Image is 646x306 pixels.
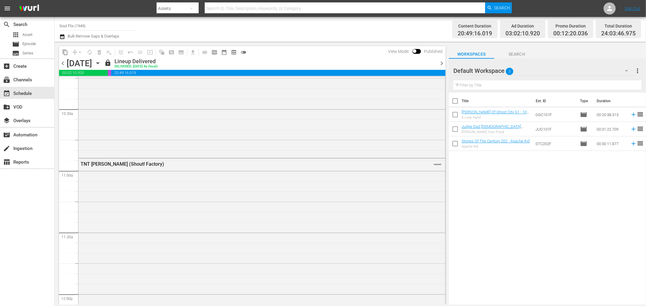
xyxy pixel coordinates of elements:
span: Bulk Remove Gaps & Overlaps [67,34,119,38]
span: 20:49:16.019 [111,70,446,76]
span: lock [104,59,111,67]
span: Remove Gaps & Overlaps [70,47,85,57]
span: Copy Lineup [60,47,70,57]
td: JUD101F [533,122,578,136]
span: VARIANT [434,161,442,165]
span: Revert to Primary Episode [126,47,135,57]
span: Create Series Block [176,47,186,57]
img: ans4CAIJ8jUAAAAAAAAAAAAAAAAAAAAAAAAgQb4GAAAAAAAAAAAAAAAAAAAAAAAAJMjXAAAAAAAAAAAAAAAAAAAAAAAAgAT5G... [15,2,44,16]
th: Duration [593,93,630,109]
div: Lineup Delivered [114,58,158,65]
td: 00:31:22.709 [595,122,628,136]
span: reorder [637,140,644,147]
span: Day Calendar View [198,46,210,58]
span: Update Metadata from Key Asset [145,47,155,57]
span: Episode [580,111,588,118]
td: 00:30:11.877 [595,136,628,151]
svg: Add to Schedule [630,111,637,118]
span: 03:02:10.920 [59,70,108,76]
span: Toggle to switch from Published to Draft view. [412,49,417,53]
span: Search [494,2,510,13]
a: [PERSON_NAME] Of Ghost City S1 - 101 A Lone Hand [462,110,529,119]
span: Search [494,50,540,58]
span: Month Calendar View [219,47,229,57]
div: A Lone Hand [462,116,531,119]
span: Reports [3,158,10,166]
div: DELIVERED: [DATE] 4a (local) [114,65,158,69]
span: 00:12:20.036 [108,70,111,76]
span: 03:02:10.920 [505,30,540,37]
td: 00:20:38.313 [595,107,628,122]
span: Published [421,49,446,54]
span: date_range_outlined [221,49,227,55]
span: VOD [3,103,10,111]
span: 00:12:20.036 [553,30,588,37]
span: Asset [12,31,19,38]
span: toggle_off [240,49,247,55]
td: GGC101F [533,107,578,122]
span: 24:03:46.975 [601,30,636,37]
td: STC202F [533,136,578,151]
span: Search [3,21,10,28]
span: Episode [580,140,588,147]
span: 3 [506,65,513,78]
span: chevron_left [59,60,67,67]
span: Asset [22,32,32,38]
div: [PERSON_NAME] Your Frock [462,130,531,134]
th: Ext. ID [532,93,577,109]
span: Week Calendar View [210,47,219,57]
span: Download as CSV [186,46,198,58]
div: Apache Kid [462,145,530,148]
div: [DATE] [67,58,92,68]
span: Loop Content [85,47,94,57]
span: Create [3,63,10,70]
span: Episode [580,125,588,133]
span: Series [12,50,19,57]
span: reorder [637,111,644,118]
span: Customize Events [114,46,126,58]
div: Total Duration [601,22,636,30]
span: Channels [3,76,10,83]
span: Fill episodes with ad slates [135,47,145,57]
a: Sign Out [624,6,640,11]
span: reorder [637,125,644,132]
span: Clear Lineup [104,47,114,57]
div: Content Duration [458,22,492,30]
span: content_copy [62,49,68,55]
span: chevron_right [438,60,446,67]
svg: Add to Schedule [630,126,637,132]
span: more_vert [634,67,641,74]
span: Episode [12,41,19,48]
span: View Backup [229,47,239,57]
a: Judge Dad [DEMOGRAPHIC_DATA] [PERSON_NAME] Your Frock [462,124,523,133]
svg: Add to Schedule [630,140,637,147]
div: Default Workspace [453,62,634,79]
div: Ad Duration [505,22,540,30]
button: Search [485,2,512,13]
span: Refresh All Search Blocks [155,46,167,58]
div: Promo Duration [553,22,588,30]
span: Automation [3,131,10,138]
div: TNT [PERSON_NAME] (Shout! Factory) [81,161,410,167]
span: Ingestion [3,145,10,152]
th: Title [462,93,532,109]
span: Overlays [3,117,10,124]
button: more_vert [634,63,641,78]
span: Create Search Block [167,47,176,57]
span: Workspaces [449,50,494,58]
span: menu [4,5,11,12]
span: 20:49:16.019 [458,30,492,37]
a: Stories Of The Century 202 - Apache Kid [462,139,530,143]
span: calendar_view_week_outlined [211,49,217,55]
span: View Mode: [385,49,412,54]
span: Episode [22,41,36,47]
span: Series [22,50,33,56]
span: Select an event to delete [94,47,104,57]
span: Schedule [3,90,10,97]
span: preview_outlined [231,49,237,55]
th: Type [577,93,593,109]
span: 24 hours Lineup View is OFF [239,47,248,57]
